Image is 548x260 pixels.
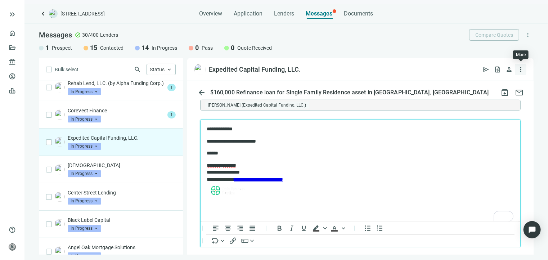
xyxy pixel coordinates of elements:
button: more_vert [522,29,534,41]
img: 0de2b901-66e4-48fa-8912-916a9283d95a [194,64,206,75]
span: Bulk select [55,66,78,73]
span: In Progress [68,116,101,123]
button: send [480,64,492,75]
img: fc505149-8907-4fb7-a288-d0423fb09512 [55,219,65,229]
button: Insert merge tag [210,237,227,245]
div: Open Intercom Messenger [524,221,541,238]
img: 1848b7b9-4a7c-487d-ac73-49d0f56c698a.png [55,110,65,120]
span: Lenders [274,10,295,17]
span: In Progress [68,88,101,95]
span: 15 [90,44,97,52]
span: arrow_back [197,88,206,97]
p: Rehab Lend, LLC. (by Alpha Funding Corp.) [68,80,165,87]
button: Insert/edit link [227,237,239,245]
span: archive [500,88,509,97]
button: person [503,64,515,75]
span: In Progress [68,252,101,260]
span: Messages [306,10,333,17]
span: search [134,66,141,73]
p: CoreVest Finance [68,107,165,114]
span: Pass [202,44,213,51]
div: Text color Black [328,224,346,233]
button: Bullet list [361,224,374,233]
button: request_quote [492,64,503,75]
span: Messages [39,31,72,39]
span: 30/400 [82,31,99,39]
button: more_vert [515,64,526,75]
button: Numbered list [374,224,386,233]
span: 14 [142,44,149,52]
img: d5712040-987f-40d0-b2f8-ae8b060cb850.png [55,192,65,202]
button: archive [498,85,512,100]
span: Lenders [100,31,118,39]
img: e360590e-1359-4e3d-a667-8f7675af2db7.png [55,247,65,257]
span: In Progress [152,44,177,51]
span: person [9,243,16,251]
button: Align right [234,224,246,233]
div: Expedited Capital Funding, LLC. [209,65,301,74]
p: Expedited Capital Funding, LLC. [68,134,176,142]
p: Center Street Lending [68,189,176,196]
span: 1 [167,84,176,91]
span: more_vert [517,66,524,73]
div: $160,000 Refinance loan for Single Family Residence asset in [GEOGRAPHIC_DATA], [GEOGRAPHIC_DATA] [209,89,490,96]
span: Overview [199,10,223,17]
span: account_balance [9,58,14,66]
img: 0de2b901-66e4-48fa-8912-916a9283d95a [55,137,65,147]
button: keyboard_double_arrow_right [8,10,17,19]
span: [PERSON_NAME] (Expedited Capital Funding, LLC.) [208,102,306,109]
p: Black Label Capital [68,216,176,224]
span: In Progress [68,225,101,232]
span: 0 [231,44,234,52]
span: help [9,226,16,233]
span: 0 [195,44,199,52]
span: Quote Received [237,44,272,51]
button: Align left [210,224,222,233]
span: 1 [45,44,49,52]
a: keyboard_arrow_left [39,9,48,18]
span: In Progress [68,170,101,178]
button: Underline [298,224,310,233]
p: [DEMOGRAPHIC_DATA] [68,162,176,169]
span: Application [234,10,263,17]
button: Compare Quotes [469,29,519,41]
div: Background color Black [310,224,328,233]
span: [STREET_ADDRESS] [60,10,105,17]
button: Align center [222,224,234,233]
p: Angel Oak Mortgage Solutions [68,244,176,251]
button: mail [512,85,526,100]
span: In Progress [68,143,101,150]
span: person [506,66,513,73]
span: more_vert [525,32,531,38]
span: Status [150,67,165,72]
button: Justify [246,224,259,233]
img: a97bba66-df60-463f-b661-5b0bc0d9ae60 [55,82,65,93]
iframe: Rich Text Area [201,120,520,221]
span: In Progress [68,198,101,205]
button: Italic [286,224,298,233]
img: 68f0e6ed-f538-4860-bbc1-396c910a60b7.png [55,165,65,175]
span: mail [515,88,524,97]
div: More [516,52,526,58]
span: 1 [167,111,176,118]
span: Stacy Tacher (Expedited Capital Funding, LLC.) [205,102,309,109]
span: keyboard_arrow_up [166,66,172,73]
span: Prospect [52,44,72,51]
span: Documents [344,10,373,17]
button: Bold [273,224,286,233]
span: send [482,66,490,73]
button: arrow_back [194,85,209,100]
span: Contacted [100,44,123,51]
span: request_quote [494,66,501,73]
span: check_circle [75,32,81,38]
img: deal-logo [49,9,58,18]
